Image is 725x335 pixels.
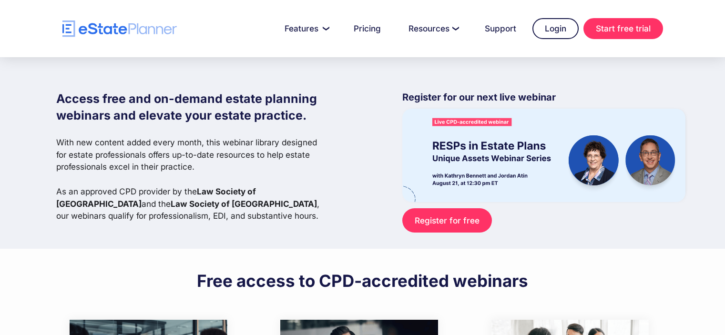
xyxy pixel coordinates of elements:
[402,208,491,233] a: Register for free
[56,186,256,209] strong: Law Society of [GEOGRAPHIC_DATA]
[56,91,327,124] h1: Access free and on-demand estate planning webinars and elevate your estate practice.
[342,19,392,38] a: Pricing
[473,19,528,38] a: Support
[402,109,685,202] img: eState Academy webinar
[171,199,317,209] strong: Law Society of [GEOGRAPHIC_DATA]
[583,18,663,39] a: Start free trial
[532,18,579,39] a: Login
[397,19,469,38] a: Resources
[273,19,337,38] a: Features
[56,136,327,222] p: With new content added every month, this webinar library designed for estate professionals offers...
[197,270,528,291] h2: Free access to CPD-accredited webinars
[402,91,685,109] p: Register for our next live webinar
[62,20,177,37] a: home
